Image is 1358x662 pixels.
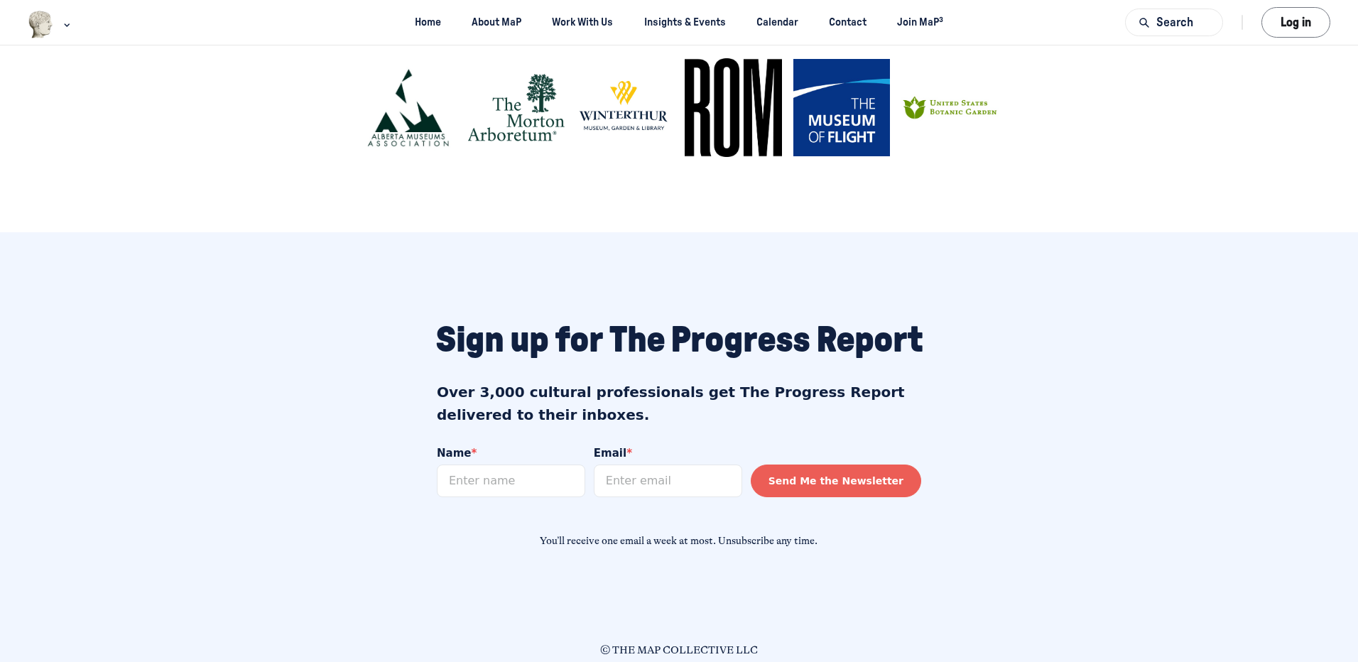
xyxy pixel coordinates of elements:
img: Museums as Progress logo [28,11,54,38]
input: Enter name [1,84,150,116]
a: Insights & Events [631,9,738,36]
span: Email [158,65,197,81]
a: About MaP [460,9,534,36]
a: Join MaP³ [885,9,956,36]
input: Enter email [158,84,307,116]
a: Calendar [744,9,810,36]
button: Send Me the Newsletter [315,84,486,116]
span: © THE MAP COLLECTIVE LLC [600,644,758,656]
a: Home [403,9,454,36]
a: Work With Us [540,9,626,36]
p: Sign up for The Progress Report [435,318,923,362]
button: Museums as Progress logo [28,9,74,40]
span: You’ll receive one email a week at most. Unsubscribe any time. [540,535,817,547]
button: Log in [1261,7,1330,38]
button: Search [1125,9,1223,36]
span: Name [1,65,41,81]
a: Contact [817,9,879,36]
